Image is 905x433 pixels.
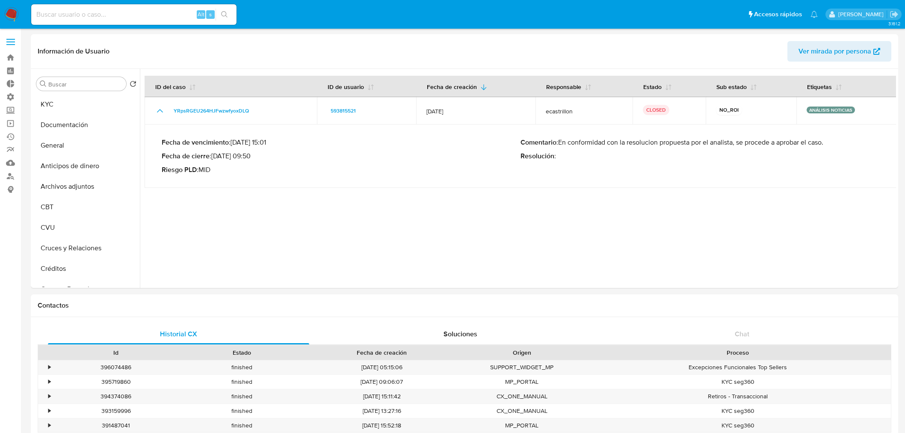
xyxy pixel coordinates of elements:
div: Id [59,348,173,357]
span: s [209,10,212,18]
div: Estado [185,348,299,357]
div: • [48,363,50,371]
button: Volver al orden por defecto [130,80,136,90]
div: Excepciones Funcionales Top Sellers [585,360,891,374]
button: KYC [33,94,140,115]
div: [DATE] 05:15:06 [305,360,459,374]
div: CX_ONE_MANUAL [459,404,585,418]
button: Anticipos de dinero [33,156,140,176]
div: SUPPORT_WIDGET_MP [459,360,585,374]
h1: Información de Usuario [38,47,109,56]
input: Buscar [48,80,123,88]
button: CBT [33,197,140,217]
div: 396074486 [53,360,179,374]
div: Proceso [591,348,885,357]
span: Historial CX [160,329,197,339]
div: finished [179,389,305,403]
div: 394374086 [53,389,179,403]
div: MP_PORTAL [459,375,585,389]
div: CX_ONE_MANUAL [459,389,585,403]
div: • [48,407,50,415]
h1: Contactos [38,301,891,310]
button: Créditos [33,258,140,279]
div: [DATE] 09:06:07 [305,375,459,389]
button: Buscar [40,80,47,87]
div: KYC seg360 [585,404,891,418]
div: [DATE] 13:27:16 [305,404,459,418]
input: Buscar usuario o caso... [31,9,237,20]
div: MP_PORTAL [459,418,585,433]
div: KYC seg360 [585,375,891,389]
div: • [48,378,50,386]
div: finished [179,404,305,418]
div: finished [179,418,305,433]
button: search-icon [216,9,233,21]
div: [DATE] 15:52:18 [305,418,459,433]
div: Fecha de creación [311,348,453,357]
div: finished [179,375,305,389]
span: Accesos rápidos [754,10,802,19]
button: Cuentas Bancarias [33,279,140,300]
p: ludmila.lanatti@mercadolibre.com [838,10,887,18]
div: Origen [465,348,579,357]
button: Documentación [33,115,140,135]
div: • [48,392,50,400]
div: KYC seg360 [585,418,891,433]
span: Chat [735,329,749,339]
button: Cruces y Relaciones [33,238,140,258]
div: 393159996 [53,404,179,418]
div: 395719860 [53,375,179,389]
span: Ver mirada por persona [799,41,871,62]
button: CVU [33,217,140,238]
span: Alt [198,10,204,18]
button: Archivos adjuntos [33,176,140,197]
a: Salir [890,10,899,19]
span: Soluciones [444,329,477,339]
div: [DATE] 15:11:42 [305,389,459,403]
div: Retiros - Transaccional [585,389,891,403]
button: General [33,135,140,156]
div: • [48,421,50,430]
a: Notificaciones [810,11,818,18]
div: 391487041 [53,418,179,433]
div: finished [179,360,305,374]
button: Ver mirada por persona [787,41,891,62]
